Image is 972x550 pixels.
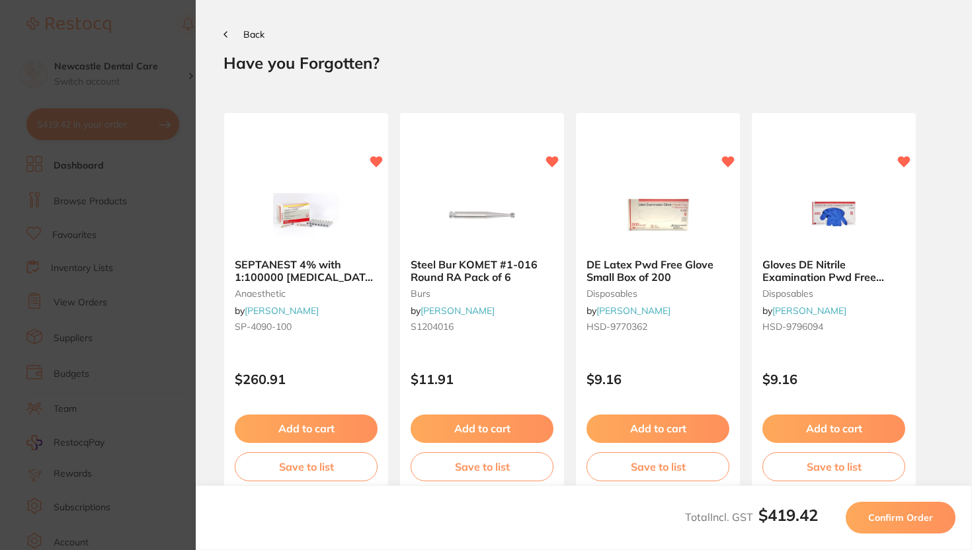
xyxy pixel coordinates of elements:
small: anaesthetic [235,288,378,299]
small: burs [411,288,553,299]
p: $260.91 [235,372,378,387]
p: $9.16 [762,372,905,387]
small: disposables [587,288,729,299]
p: $11.91 [411,372,553,387]
a: [PERSON_NAME] [596,305,670,317]
button: Save to list [411,452,553,481]
p: $9.16 [587,372,729,387]
button: Confirm Order [846,502,955,533]
img: DE Latex Pwd Free Glove Small Box of 200 [615,182,701,248]
small: S1204016 [411,321,553,332]
small: HSD-9770362 [587,321,729,332]
a: [PERSON_NAME] [772,305,846,317]
button: Save to list [762,452,905,481]
span: by [587,305,670,317]
span: by [762,305,846,317]
button: Add to cart [411,414,553,442]
h2: Have you Forgotten? [223,53,944,73]
b: Steel Bur KOMET #1-016 Round RA Pack of 6 [411,258,553,283]
button: Save to list [587,452,729,481]
button: Add to cart [235,414,378,442]
a: [PERSON_NAME] [245,305,319,317]
small: HSD-9796094 [762,321,905,332]
img: Gloves DE Nitrile Examination Pwd Free Small Box 200 [791,182,877,248]
span: Total Incl. GST [685,510,818,524]
img: SEPTANEST 4% with 1:100000 adrenalin 2.2ml 2xBox 50 GOLD [263,182,349,248]
small: SP-4090-100 [235,321,378,332]
span: by [411,305,495,317]
button: Save to list [235,452,378,481]
a: [PERSON_NAME] [421,305,495,317]
img: Steel Bur KOMET #1-016 Round RA Pack of 6 [439,182,525,248]
b: DE Latex Pwd Free Glove Small Box of 200 [587,258,729,283]
span: by [235,305,319,317]
b: SEPTANEST 4% with 1:100000 adrenalin 2.2ml 2xBox 50 GOLD [235,258,378,283]
b: Gloves DE Nitrile Examination Pwd Free Small Box 200 [762,258,905,283]
span: Confirm Order [868,512,933,524]
small: disposables [762,288,905,299]
b: $419.42 [758,505,818,525]
span: Back [243,28,264,40]
button: Add to cart [762,414,905,442]
button: Add to cart [587,414,729,442]
button: Back [223,29,264,40]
